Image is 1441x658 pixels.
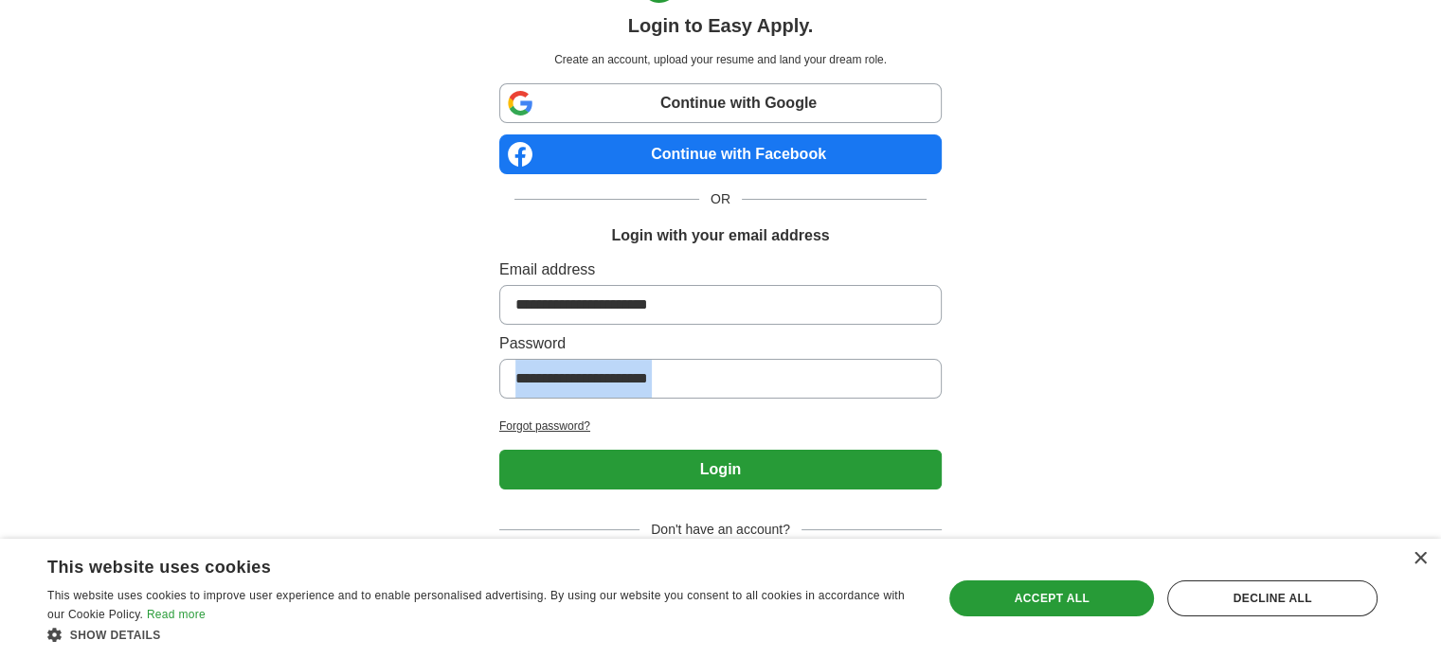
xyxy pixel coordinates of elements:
[503,51,938,68] p: Create an account, upload your resume and land your dream role.
[499,332,942,355] label: Password
[639,520,802,540] span: Don't have an account?
[499,134,942,174] a: Continue with Facebook
[611,224,829,247] h1: Login with your email address
[499,418,942,435] a: Forgot password?
[499,83,942,123] a: Continue with Google
[47,589,905,621] span: This website uses cookies to improve user experience and to enable personalised advertising. By u...
[70,629,161,642] span: Show details
[699,189,742,209] span: OR
[147,608,206,621] a: Read more, opens a new window
[628,11,814,40] h1: Login to Easy Apply.
[47,625,916,644] div: Show details
[1413,552,1427,566] div: Close
[499,258,942,281] label: Email address
[1167,580,1378,616] div: Decline all
[949,580,1154,616] div: Accept all
[499,450,942,489] button: Login
[47,550,869,578] div: This website uses cookies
